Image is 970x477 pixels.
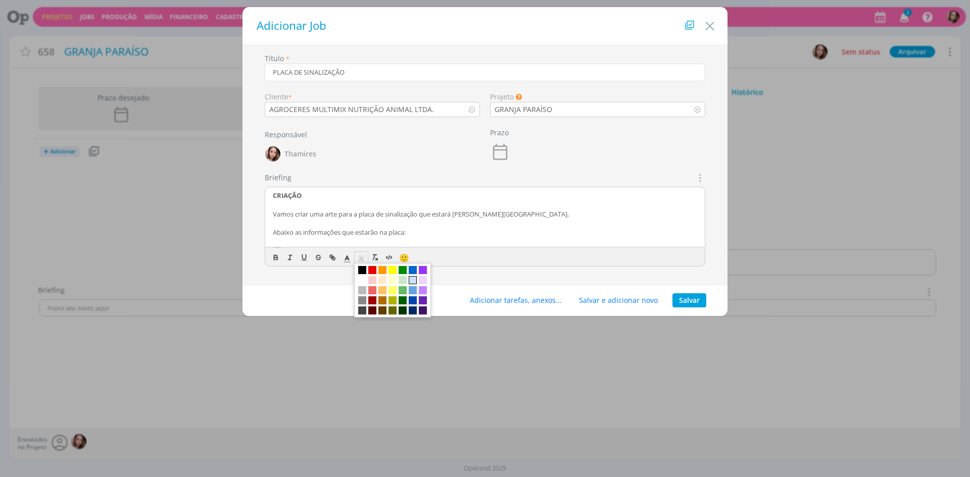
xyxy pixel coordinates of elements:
[273,246,697,255] p: ⬅️ Sítio 1
[253,17,717,34] h1: Adicionar Job
[490,91,705,102] div: Projeto
[284,150,316,157] span: Thamires
[399,252,409,263] span: 🙂
[354,251,368,263] span: Cor de Fundo
[265,146,280,162] img: T
[490,127,509,138] label: Prazo
[491,104,554,115] div: GRANJA PARAÍSO
[463,293,568,307] button: Adicionar tarefas, anexos...
[265,104,436,115] div: AGROCERES MULTIMIX NUTRIÇÃO ANIMAL LTDA.
[243,7,727,316] div: dialog
[273,228,697,237] p: Abaixo as informações que estarão na placa:
[265,172,292,183] label: Briefing
[273,191,302,200] strong: CRIAÇÃO
[495,104,554,115] div: GRANJA PARAÍSO
[702,14,717,34] button: Close
[265,53,284,64] label: Título
[672,293,706,307] button: Salvar
[269,104,436,115] div: AGROCERES MULTIMIX NUTRIÇÃO ANIMAL LTDA.
[340,251,354,263] span: Cor do Texto
[265,144,317,164] button: TThamires
[265,129,307,140] label: Responsável
[572,293,664,307] button: Salvar e adicionar novo
[273,209,697,219] p: Vamos criar uma arte para a placa de sinalização que estará [PERSON_NAME][GEOGRAPHIC_DATA].
[397,251,411,263] button: 🙂
[265,91,480,102] div: Cliente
